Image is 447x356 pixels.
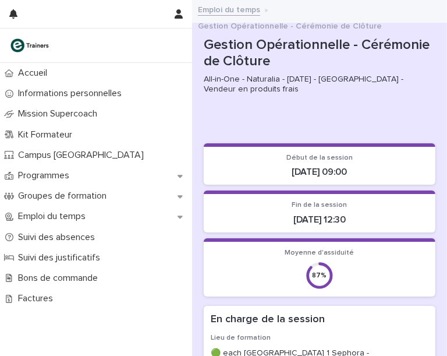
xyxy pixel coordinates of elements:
p: All-in-One - Naturalia - [DATE] - [GEOGRAPHIC_DATA] - Vendeur en produits frais [204,75,431,94]
p: Suivi des absences [13,232,104,243]
p: Gestion Opérationnelle - Cérémonie de Clôture [198,19,382,31]
p: Factures [13,293,62,304]
p: Emploi du temps [13,211,95,222]
span: Début de la session [286,154,353,161]
p: Accueil [13,68,56,79]
p: Gestion Opérationnelle - Cérémonie de Clôture [204,37,435,71]
span: Lieu de formation [211,334,271,341]
p: Campus [GEOGRAPHIC_DATA] [13,150,153,161]
h2: En charge de la session [211,313,325,327]
img: K0CqGN7SDeD6s4JG8KQk [9,38,51,53]
p: Suivi des justificatifs [13,252,109,263]
p: Mission Supercoach [13,108,107,119]
p: Groupes de formation [13,191,116,202]
p: Informations personnelles [13,88,131,99]
p: Kit Formateur [13,129,81,140]
a: Emploi du temps [198,2,260,16]
p: Programmes [13,170,79,181]
span: Fin de la session [292,202,347,209]
p: [DATE] 09:00 [211,167,428,178]
p: Bons de commande [13,273,107,284]
div: 87 % [306,272,334,280]
p: [DATE] 12:30 [211,214,428,225]
span: Moyenne d'assiduité [285,249,354,256]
